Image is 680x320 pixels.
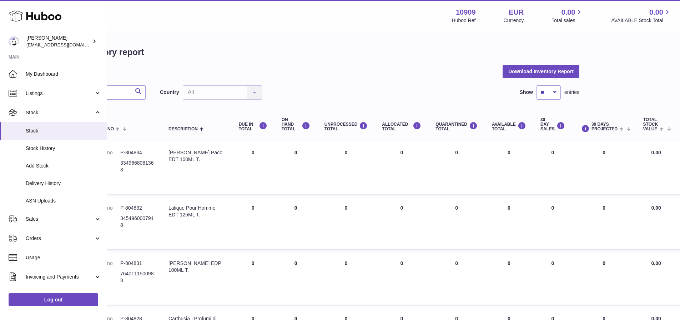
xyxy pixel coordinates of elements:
a: 0.00 AVAILABLE Stock Total [611,7,671,24]
div: AVAILABLE Total [492,122,526,131]
button: Download Inventory Report [503,65,579,78]
td: 0 [274,253,317,305]
span: My Dashboard [26,71,101,77]
div: ON HAND Total [282,117,310,132]
td: 0 [485,253,533,305]
span: Orders [26,235,94,242]
span: Description [168,127,198,131]
h1: My Huboo - Inventory report [29,46,579,58]
a: 0.00 Total sales [551,7,583,24]
strong: 10909 [456,7,476,17]
span: ASN Uploads [26,197,101,204]
label: Show [520,89,533,96]
img: internalAdmin-10909@internal.huboo.com [9,36,19,47]
label: Country [160,89,179,96]
dd: P-804832 [120,205,154,211]
div: [PERSON_NAME] Paco EDT 100ML T. [168,149,225,163]
span: 0.00 [651,260,661,266]
span: 30 DAYS PROJECTED [591,122,618,131]
div: 30 DAY SALES [540,117,565,132]
td: 0 [533,142,572,194]
span: Invoicing and Payments [26,274,94,280]
td: 0 [317,253,375,305]
span: 0.00 [651,205,661,211]
td: 0 [572,197,636,249]
div: [PERSON_NAME] [26,35,91,48]
span: 0 [455,205,458,211]
td: 0 [232,142,274,194]
td: 0 [317,197,375,249]
span: [EMAIL_ADDRESS][DOMAIN_NAME] [26,42,105,47]
span: Add Stock [26,162,101,169]
td: 0 [274,197,317,249]
span: 0.00 [649,7,663,17]
td: 0 [232,253,274,305]
div: Huboo Ref [452,17,476,24]
td: 0 [485,197,533,249]
span: Listings [26,90,94,97]
dd: P-804834 [120,149,154,156]
span: 0 [455,150,458,155]
td: 0 [572,253,636,305]
dd: 3454960007918 [120,215,154,229]
td: 0 [375,253,428,305]
span: Total stock value [643,117,658,132]
span: AVAILABLE Stock Total [611,17,671,24]
span: entries [564,89,579,96]
a: Log out [9,293,98,306]
div: QUARANTINED Total [435,122,478,131]
span: Usage [26,254,101,261]
td: 0 [572,142,636,194]
span: 0 [455,260,458,266]
span: Sales [26,216,94,222]
span: Stock [26,109,94,116]
dd: 3349668081363 [120,160,154,173]
span: Total sales [551,17,583,24]
td: 0 [533,253,572,305]
td: 0 [232,197,274,249]
dd: P-804831 [120,260,154,267]
div: ALLOCATED Total [382,122,421,131]
td: 0 [533,197,572,249]
div: [PERSON_NAME] EDP 100ML T. [168,260,225,274]
td: 0 [375,197,428,249]
div: Currency [504,17,524,24]
span: Stock [26,127,101,134]
span: Delivery History [26,180,101,187]
div: UNPROCESSED Total [324,122,368,131]
dd: 7640111500988 [120,270,154,284]
td: 0 [485,142,533,194]
span: 0.00 [651,150,661,155]
span: Stock History [26,145,101,152]
td: 0 [274,142,317,194]
strong: EUR [509,7,524,17]
td: 0 [317,142,375,194]
div: Lalique Pour Homme EDT 125ML T. [168,205,225,218]
span: 0.00 [561,7,575,17]
div: DUE IN TOTAL [239,122,267,131]
td: 0 [375,142,428,194]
